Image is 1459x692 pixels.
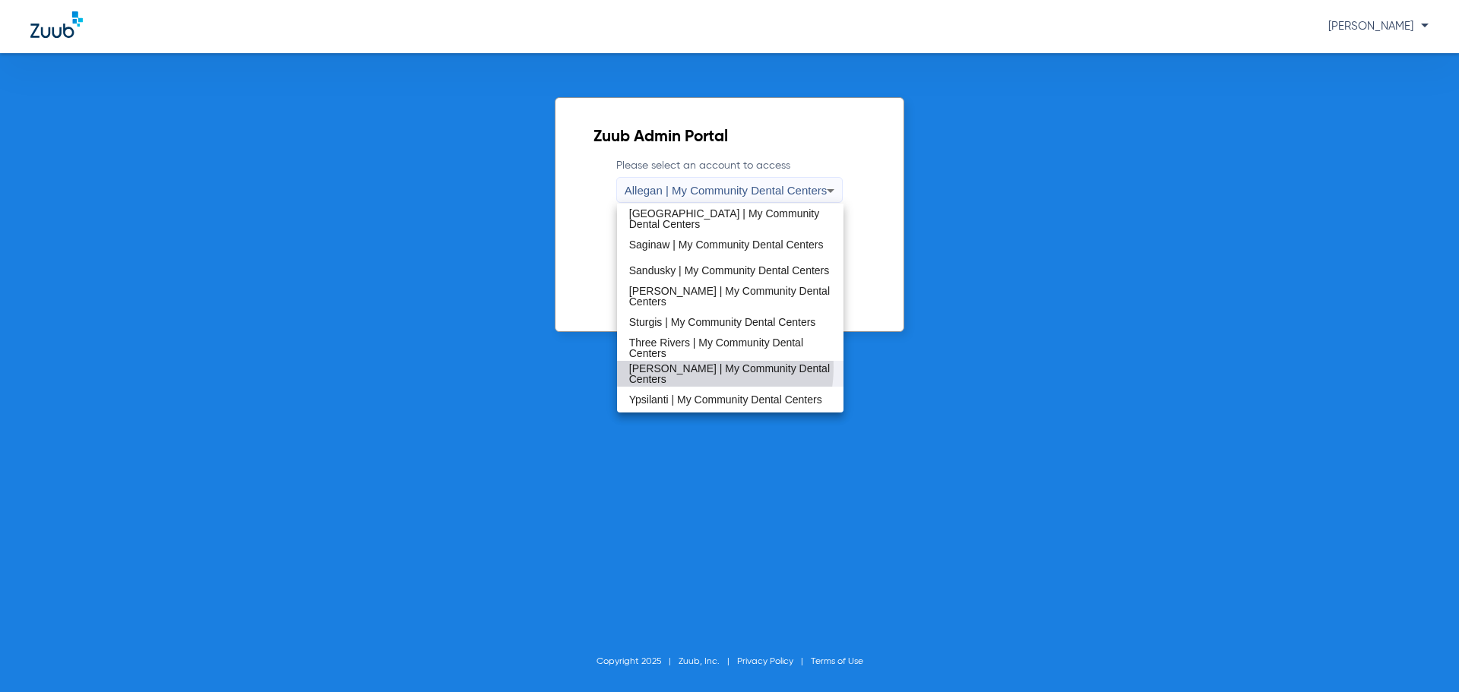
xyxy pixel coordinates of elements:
span: Ypsilanti | My Community Dental Centers [629,394,822,405]
span: [PERSON_NAME] | My Community Dental Centers [629,363,832,384]
span: [GEOGRAPHIC_DATA] | My Community Dental Centers [629,208,832,229]
span: Mt. Pleasant | My Community Dental Centers [629,182,832,204]
iframe: Chat Widget [1383,619,1459,692]
span: Saginaw | My Community Dental Centers [629,239,824,250]
span: Sturgis | My Community Dental Centers [629,317,816,327]
span: Three Rivers | My Community Dental Centers [629,337,832,359]
span: Sandusky | My Community Dental Centers [629,265,830,276]
span: [PERSON_NAME] | My Community Dental Centers [629,286,832,307]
